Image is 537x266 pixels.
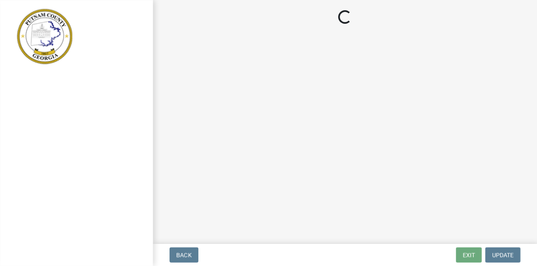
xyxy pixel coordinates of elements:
button: Exit [456,247,482,263]
span: Back [176,252,192,258]
button: Update [485,247,520,263]
img: Putnam County, Georgia [17,9,72,64]
span: Update [492,252,514,258]
button: Back [170,247,198,263]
